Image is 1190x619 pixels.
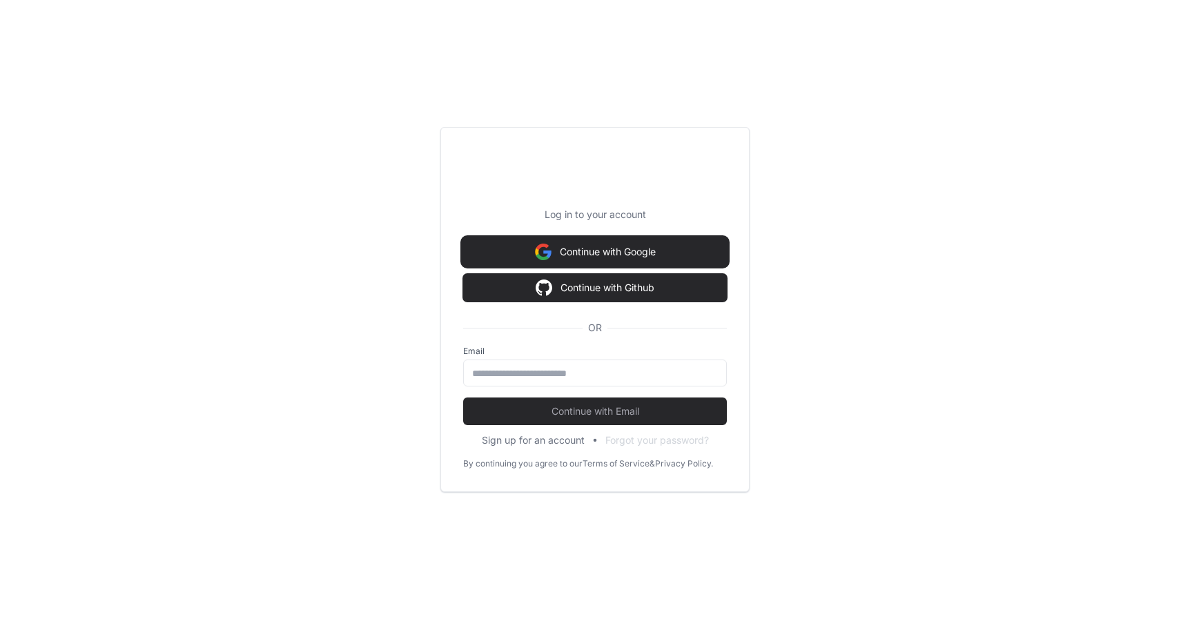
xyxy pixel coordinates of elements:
div: By continuing you agree to our [463,458,583,469]
a: Privacy Policy. [655,458,713,469]
div: & [650,458,655,469]
button: Continue with Email [463,397,727,425]
button: Continue with Google [463,238,727,266]
button: Sign up for an account [482,433,585,447]
a: Terms of Service [583,458,650,469]
p: Log in to your account [463,208,727,222]
span: Continue with Email [463,404,727,418]
img: Sign in with google [535,238,552,266]
span: OR [583,321,607,335]
label: Email [463,346,727,357]
button: Forgot your password? [605,433,709,447]
button: Continue with Github [463,274,727,302]
img: Sign in with google [536,274,552,302]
